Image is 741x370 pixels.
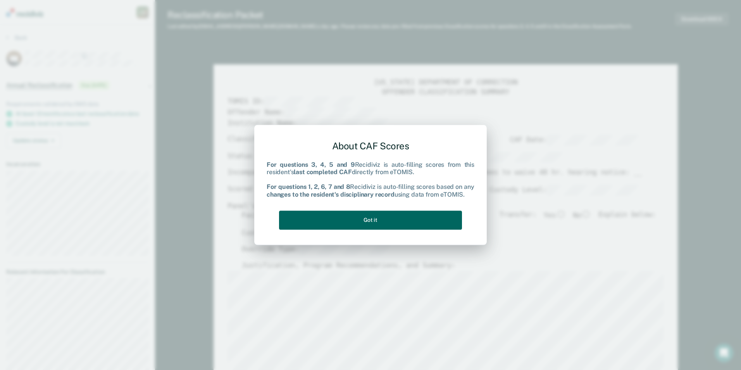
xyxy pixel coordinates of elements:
b: For questions 1, 2, 6, 7 and 8 [267,183,350,191]
b: last completed CAF [294,168,352,176]
div: Recidiviz is auto-filling scores from this resident's directly from eTOMIS. Recidiviz is auto-fil... [267,161,474,198]
b: For questions 3, 4, 5 and 9 [267,161,355,168]
button: Got it [279,211,462,230]
b: changes to the resident's disciplinary record [267,191,395,198]
div: About CAF Scores [267,134,474,158]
